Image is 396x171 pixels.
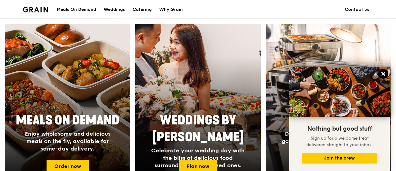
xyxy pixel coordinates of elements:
[155,0,187,19] a: Why Grain
[57,0,96,19] div: Meals On Demand
[104,0,125,19] div: Weddings
[152,113,244,145] span: Weddings by [PERSON_NAME]
[23,7,48,12] img: Grain
[289,67,390,117] img: DSC07876-Edit02-Large.jpeg
[133,0,152,19] div: Catering
[302,153,377,164] button: Join the crew
[306,136,373,147] span: Sign up for a welcome treat delivered straight to your inbox.
[378,69,388,79] button: Close
[16,113,119,128] span: Meals On Demand
[159,0,183,19] div: Why Grain
[307,125,372,133] span: Nothing but good stuff
[151,147,245,169] span: Celebrate your wedding day with the bliss of delicious food surrounded by your loved ones.
[129,0,155,19] a: Catering
[100,0,129,19] a: Weddings
[341,0,373,19] a: Contact us
[25,130,110,152] span: Enjoy wholesome and delicious meals on the fly, available for same-day delivery.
